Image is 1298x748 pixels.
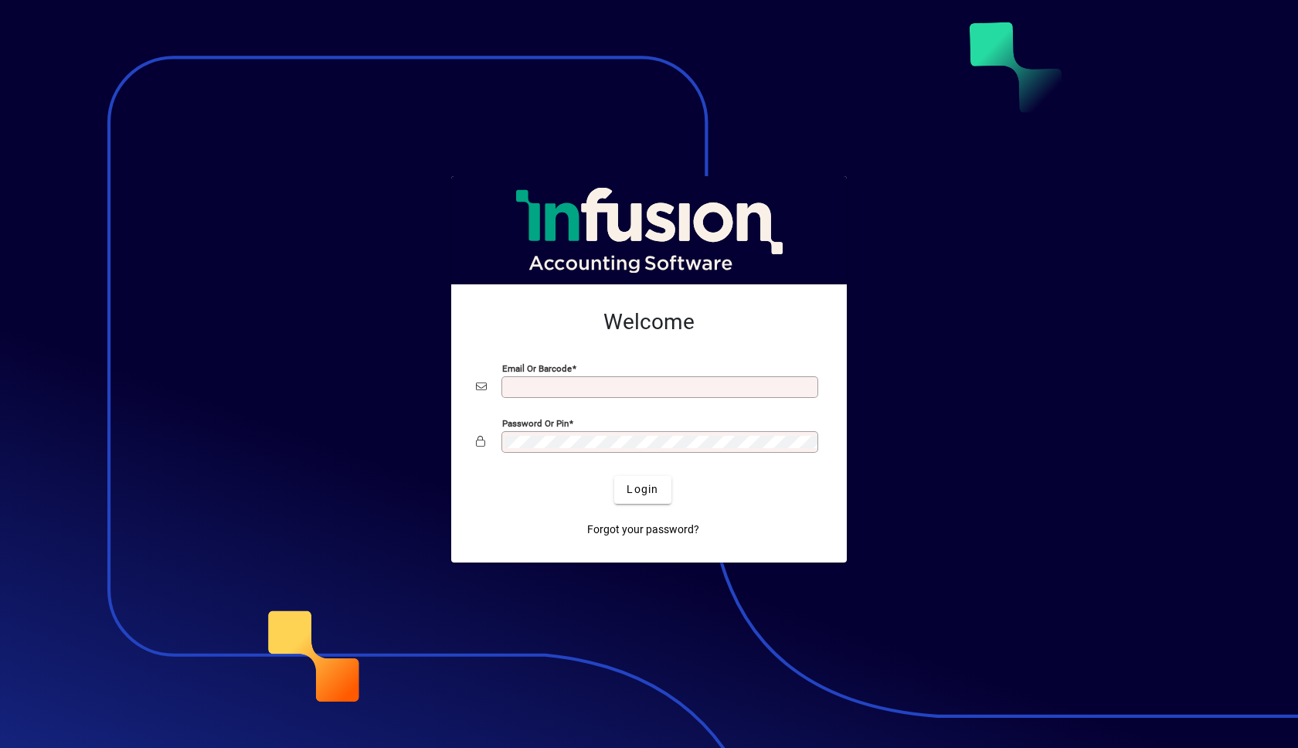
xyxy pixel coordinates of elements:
mat-label: Password or Pin [502,417,569,428]
h2: Welcome [476,309,822,335]
span: Login [627,481,658,498]
a: Forgot your password? [581,516,705,544]
mat-label: Email or Barcode [502,362,572,373]
span: Forgot your password? [587,522,699,538]
button: Login [614,476,671,504]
